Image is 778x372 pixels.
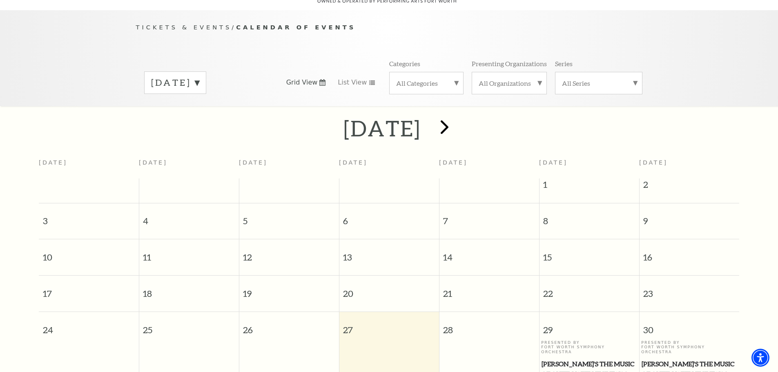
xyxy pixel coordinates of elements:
[339,312,439,340] span: 27
[286,78,318,87] span: Grid View
[439,203,539,232] span: 7
[562,79,635,87] label: All Series
[640,178,740,195] span: 2
[39,154,139,178] th: [DATE]
[139,203,239,232] span: 4
[339,203,439,232] span: 6
[539,178,639,195] span: 1
[139,239,239,267] span: 11
[39,312,139,340] span: 24
[539,159,568,166] span: [DATE]
[343,115,421,141] h2: [DATE]
[639,159,668,166] span: [DATE]
[151,76,199,89] label: [DATE]
[641,340,737,354] p: Presented By Fort Worth Symphony Orchestra
[236,24,356,31] span: Calendar of Events
[640,276,740,304] span: 23
[139,312,239,340] span: 25
[239,154,339,178] th: [DATE]
[428,114,458,143] button: next
[139,154,239,178] th: [DATE]
[439,239,539,267] span: 14
[396,79,457,87] label: All Categories
[751,349,769,367] div: Accessibility Menu
[539,203,639,232] span: 8
[541,340,637,354] p: Presented By Fort Worth Symphony Orchestra
[640,312,740,340] span: 30
[339,239,439,267] span: 13
[439,154,539,178] th: [DATE]
[136,22,642,33] p: /
[239,312,339,340] span: 26
[389,59,420,68] p: Categories
[139,276,239,304] span: 18
[239,276,339,304] span: 19
[39,276,139,304] span: 17
[539,239,639,267] span: 15
[338,78,367,87] span: List View
[136,24,232,31] span: Tickets & Events
[39,203,139,232] span: 3
[640,203,740,232] span: 9
[539,276,639,304] span: 22
[339,276,439,304] span: 20
[39,239,139,267] span: 10
[539,312,639,340] span: 29
[439,276,539,304] span: 21
[555,59,573,68] p: Series
[640,239,740,267] span: 16
[339,154,439,178] th: [DATE]
[239,239,339,267] span: 12
[472,59,547,68] p: Presenting Organizations
[439,312,539,340] span: 28
[239,203,339,232] span: 5
[479,79,540,87] label: All Organizations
